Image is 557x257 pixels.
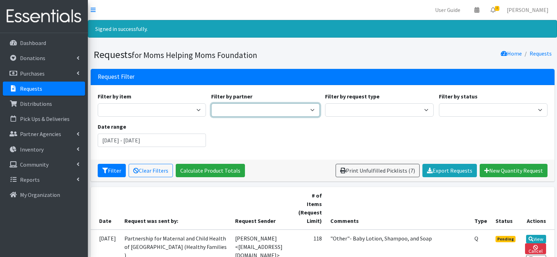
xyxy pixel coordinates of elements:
th: Comments [326,187,470,230]
a: Inventory [3,142,85,156]
p: Community [20,161,48,168]
th: Actions [521,187,555,230]
a: Reports [3,173,85,187]
a: User Guide [429,3,466,17]
p: Inventory [20,146,44,153]
a: My Organization [3,188,85,202]
a: Calculate Product Totals [176,164,245,177]
a: Dashboard [3,36,85,50]
a: Requests [530,50,552,57]
a: Partner Agencies [3,127,85,141]
label: Filter by request type [325,92,380,101]
a: View [526,235,546,243]
small: for Moms Helping Moms Foundation [132,50,257,60]
a: Export Requests [422,164,477,177]
p: Purchases [20,70,45,77]
a: Print Unfulfilled Picklists (7) [336,164,420,177]
div: Signed in successfully. [88,20,557,38]
th: Request was sent by: [120,187,231,230]
a: Distributions [3,97,85,111]
span: 4 [495,6,499,11]
a: [PERSON_NAME] [501,3,554,17]
h3: Request Filter [98,73,135,81]
th: Type [470,187,491,230]
th: # of Items (Request Limit) [293,187,326,230]
p: Distributions [20,100,52,107]
a: Pick Ups & Deliveries [3,112,85,126]
p: Pick Ups & Deliveries [20,115,70,122]
p: Dashboard [20,39,46,46]
p: Reports [20,176,40,183]
label: Date range [98,122,126,131]
p: Partner Agencies [20,130,61,137]
abbr: Quantity [474,235,478,242]
p: My Organization [20,191,60,198]
label: Filter by item [98,92,131,101]
span: Pending [496,236,516,242]
a: New Quantity Request [480,164,548,177]
h1: Requests [93,49,320,61]
p: Donations [20,54,45,62]
th: Status [491,187,521,230]
a: Home [501,50,522,57]
a: Purchases [3,66,85,81]
a: Community [3,158,85,172]
label: Filter by status [439,92,478,101]
label: Filter by partner [211,92,252,101]
a: Requests [3,82,85,96]
th: Request Sender [231,187,293,230]
a: Donations [3,51,85,65]
a: Clear Filters [129,164,173,177]
p: Requests [20,85,42,92]
button: Filter [98,164,126,177]
th: Date [91,187,120,230]
input: January 1, 2011 - December 31, 2011 [98,134,206,147]
img: HumanEssentials [3,5,85,28]
a: Cancel [525,243,546,254]
a: 4 [485,3,501,17]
